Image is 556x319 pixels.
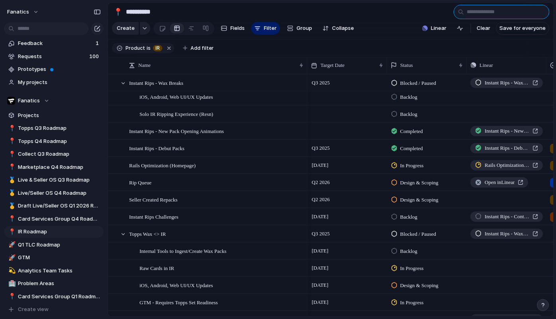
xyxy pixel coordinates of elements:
[129,160,196,170] span: Rails Optimization (Homepage)
[400,247,417,255] span: Backlog
[310,195,332,204] span: Q2 2026
[310,78,332,88] span: Q3 2025
[310,246,330,256] span: [DATE]
[400,79,436,87] span: Blocked / Paused
[18,137,101,145] span: Topps Q4 Roadmap
[18,293,101,301] span: Card Services Group Q1 Roadmap
[264,24,277,32] span: Filter
[8,253,14,262] div: 🚀
[485,213,529,221] span: Instant Rips - Continuous Improvement
[8,292,14,301] div: 📍
[126,45,145,52] span: Product
[485,230,529,238] span: Instant Rips - Wax Breaks
[485,79,529,87] span: Instant Rips - Wax Breaks
[138,61,151,69] span: Name
[310,160,330,170] span: [DATE]
[4,51,104,63] a: Requests100
[7,176,15,184] button: 🥇
[320,61,345,69] span: Target Date
[4,278,104,290] a: 🏥Problem Areas
[18,241,101,249] span: Q1 TLC Roadmap
[18,189,101,197] span: Live/Seller OS Q4 Roadmap
[18,65,101,73] span: Prototypes
[310,280,330,290] span: [DATE]
[297,24,312,32] span: Group
[431,24,446,32] span: Linear
[4,6,43,18] button: fanatics
[8,137,14,146] div: 📍
[4,213,104,225] a: 📍Card Services Group Q4 Roadmap
[117,24,135,32] span: Create
[218,22,248,35] button: Fields
[400,179,438,187] span: Design & Scoping
[4,135,104,147] a: 📍Topps Q4 Roadmap
[4,303,104,315] button: Create view
[485,127,529,135] span: Instant Rips - New Pack Opening Animations
[18,176,101,184] span: Live & Seller OS Q3 Roadmap
[473,22,493,35] button: Clear
[4,200,104,212] a: 🥇Draft Live/Seller OS Q1 2026 Roadmap
[8,176,14,185] div: 🥇
[191,45,214,52] span: Add filter
[4,187,104,199] a: 🥇Live/Seller OS Q4 Roadmap
[8,266,14,275] div: 💫
[18,215,101,223] span: Card Services Group Q4 Roadmap
[4,252,104,264] a: 🚀GTM
[8,202,14,211] div: 🥇
[151,44,164,53] button: IR
[139,92,213,101] span: iOS, Android, Web UI/UX Updates
[4,95,104,107] button: Fanatics
[310,178,332,187] span: Q2 2026
[18,112,101,119] span: Projects
[400,127,423,135] span: Completed
[8,240,14,249] div: 🚀
[18,254,101,262] span: GTM
[18,124,101,132] span: Topps Q3 Roadmap
[470,177,528,188] a: Open inLinear
[470,78,543,88] a: Instant Rips - Wax Breaks
[18,97,40,105] span: Fanatics
[4,161,104,173] a: 📍Marketplace Q4 Roadmap
[400,282,438,290] span: Design & Scoping
[310,143,332,153] span: Q3 2025
[129,143,185,153] span: Instant Rips - Debut Packs
[400,162,424,170] span: In Progress
[310,229,332,239] span: Q3 2025
[7,228,15,236] button: 📍
[400,93,417,101] span: Backlog
[400,61,413,69] span: Status
[8,150,14,159] div: 📍
[4,148,104,160] a: 📍Collect Q3 Roadmap
[310,212,330,221] span: [DATE]
[129,78,183,87] span: Instant Rips - Wax Breaks
[139,263,174,272] span: Raw Cards in IR
[18,78,101,86] span: My projects
[485,144,529,152] span: Instant Rips - Debut Packs
[4,291,104,303] a: 📍Card Services Group Q1 Roadmap
[89,53,100,61] span: 100
[18,150,101,158] span: Collect Q3 Roadmap
[400,196,438,204] span: Design & Scoping
[400,264,424,272] span: In Progress
[4,37,104,49] a: Feedback1
[147,45,151,52] span: is
[470,229,543,239] a: Instant Rips - Wax Breaks
[18,280,101,288] span: Problem Areas
[18,39,93,47] span: Feedback
[114,6,122,17] div: 📍
[129,195,177,204] span: Seller Created Repacks
[18,53,87,61] span: Requests
[7,215,15,223] button: 📍
[319,22,357,35] button: Collapse
[470,160,543,170] a: Rails Optimization (Homepage)
[4,239,104,251] a: 🚀Q1 TLC Roadmap
[496,22,549,35] button: Save for everyone
[400,299,424,307] span: In Progress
